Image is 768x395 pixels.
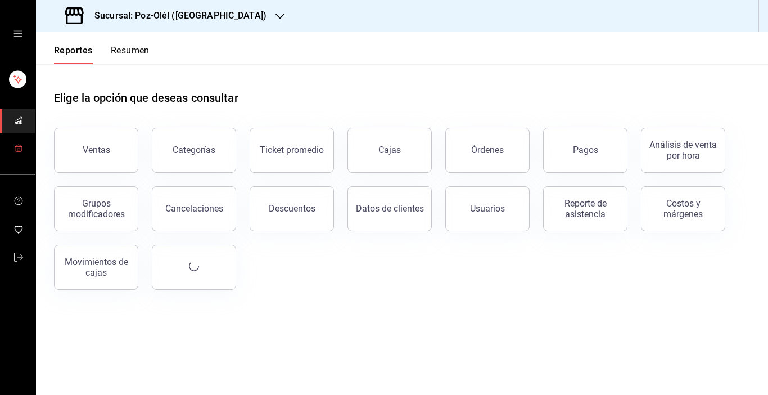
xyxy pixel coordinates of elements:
button: Usuarios [445,186,530,231]
button: Pagos [543,128,627,173]
div: Movimientos de cajas [61,257,131,278]
button: Costos y márgenes [641,186,725,231]
button: open drawer [13,29,22,38]
div: Grupos modificadores [61,198,131,219]
div: Órdenes [471,145,504,155]
button: Datos de clientes [347,186,432,231]
div: Descuentos [269,203,315,214]
button: Resumen [111,45,150,64]
button: Análisis de venta por hora [641,128,725,173]
div: Costos y márgenes [648,198,718,219]
h1: Elige la opción que deseas consultar [54,89,238,106]
div: navigation tabs [54,45,150,64]
button: Movimientos de cajas [54,245,138,290]
div: Cajas [378,145,401,155]
button: Grupos modificadores [54,186,138,231]
button: Ticket promedio [250,128,334,173]
div: Análisis de venta por hora [648,140,718,161]
button: Cajas [347,128,432,173]
button: Ventas [54,128,138,173]
button: Reporte de asistencia [543,186,627,231]
div: Pagos [573,145,598,155]
div: Usuarios [470,203,505,214]
div: Reporte de asistencia [550,198,620,219]
div: Ventas [83,145,110,155]
div: Datos de clientes [356,203,424,214]
div: Ticket promedio [260,145,324,155]
button: Descuentos [250,186,334,231]
div: Cancelaciones [165,203,223,214]
h3: Sucursal: Poz-Olé! ([GEOGRAPHIC_DATA]) [85,9,266,23]
button: Cancelaciones [152,186,236,231]
div: Categorías [173,145,215,155]
button: Categorías [152,128,236,173]
button: Reportes [54,45,93,64]
button: Órdenes [445,128,530,173]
